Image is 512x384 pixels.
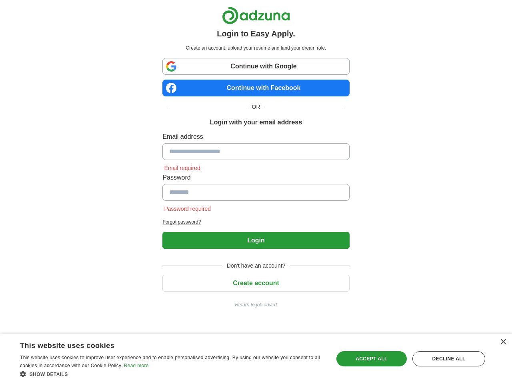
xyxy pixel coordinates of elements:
span: Email required [162,165,202,171]
button: Login [162,232,349,249]
span: This website uses cookies to improve user experience and to enable personalised advertising. By u... [20,355,320,368]
a: Return to job advert [162,301,349,308]
div: This website uses cookies [20,338,304,350]
span: Don't have an account? [222,262,290,270]
span: OR [247,103,265,111]
p: Create an account, upload your resume and land your dream role. [164,44,348,52]
label: Password [162,173,349,182]
div: Decline all [412,351,485,366]
a: Continue with Google [162,58,349,75]
a: Read more, opens a new window [124,363,149,368]
img: Adzuna logo [222,6,290,24]
div: Accept all [336,351,407,366]
a: Continue with Facebook [162,80,349,96]
a: Create account [162,280,349,286]
button: Create account [162,275,349,292]
h1: Login to Easy Apply. [217,28,295,40]
span: Password required [162,206,212,212]
span: Show details [30,372,68,377]
div: Show details [20,370,324,378]
div: Close [500,339,506,345]
label: Email address [162,132,349,142]
h1: Login with your email address [210,118,302,127]
a: Forgot password? [162,218,349,226]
